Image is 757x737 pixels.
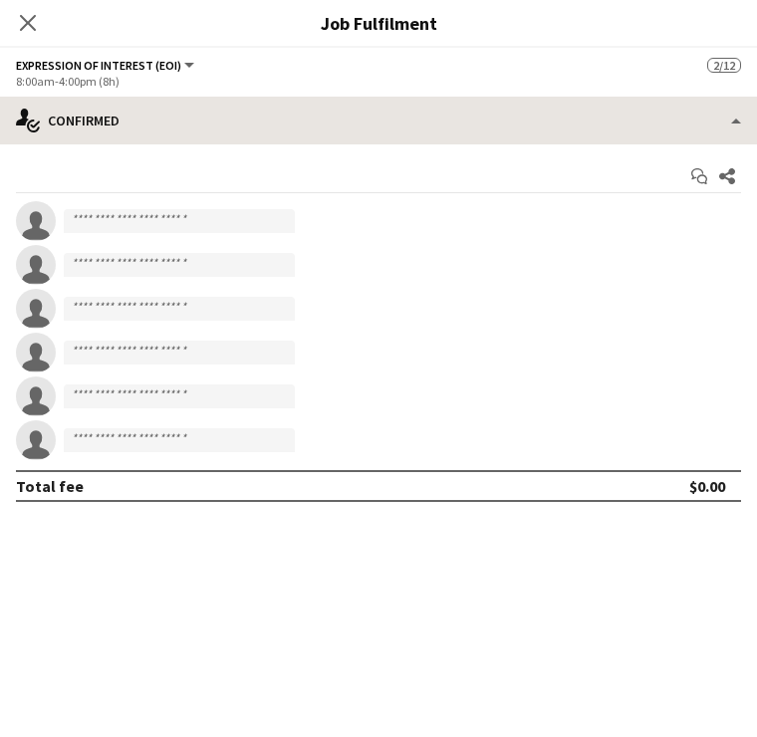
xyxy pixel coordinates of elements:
[707,58,741,73] span: 2/12
[16,58,181,73] span: Expression Of Interest (EOI)
[16,74,741,89] div: 8:00am-4:00pm (8h)
[16,58,197,73] button: Expression Of Interest (EOI)
[689,476,725,496] div: $0.00
[16,476,84,496] div: Total fee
